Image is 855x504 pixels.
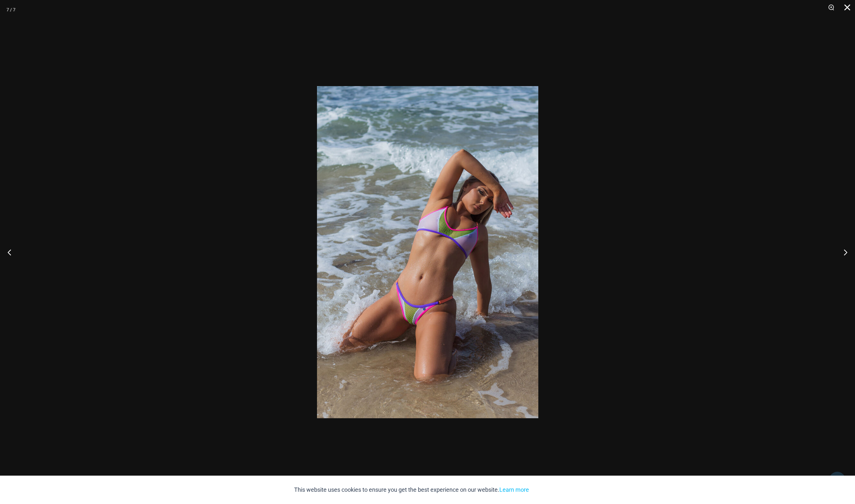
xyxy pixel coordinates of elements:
[294,485,529,495] p: This website uses cookies to ensure you get the best experience on our website.
[534,482,561,498] button: Accept
[317,86,538,418] img: Reckless Neon Crush Lime Crush 349 Crop Top 296 Cheeky Bottom 05
[831,236,855,268] button: Next
[499,486,529,493] a: Learn more
[6,5,15,15] div: 7 / 7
